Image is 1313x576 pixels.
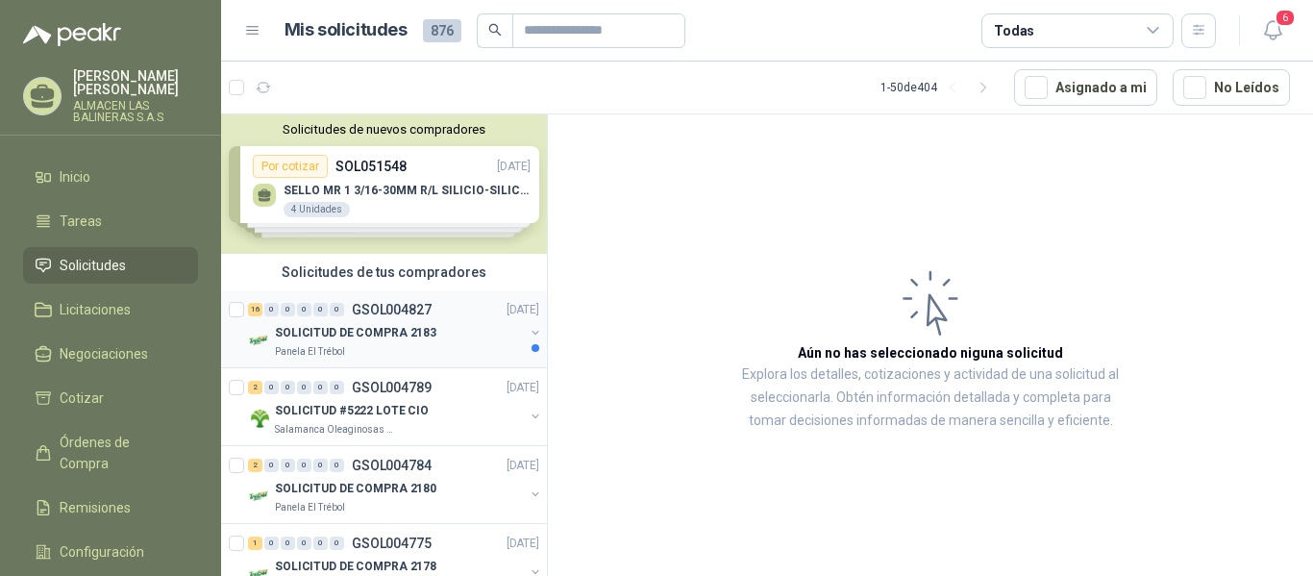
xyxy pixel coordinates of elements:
[248,376,543,438] a: 2 0 0 0 0 0 GSOL004789[DATE] Company LogoSOLICITUD #5222 LOTE CIOSalamanca Oleaginosas SAS
[275,480,436,498] p: SOLICITUD DE COMPRA 2180
[264,303,279,316] div: 0
[248,407,271,430] img: Company Logo
[23,534,198,570] a: Configuración
[248,329,271,352] img: Company Logo
[60,299,131,320] span: Licitaciones
[275,324,436,342] p: SOLICITUD DE COMPRA 2183
[352,381,432,394] p: GSOL004789
[880,72,999,103] div: 1 - 50 de 404
[248,303,262,316] div: 16
[352,537,432,550] p: GSOL004775
[264,537,279,550] div: 0
[281,537,295,550] div: 0
[352,459,432,472] p: GSOL004784
[248,459,262,472] div: 2
[352,303,432,316] p: GSOL004827
[248,454,543,515] a: 2 0 0 0 0 0 GSOL004784[DATE] Company LogoSOLICITUD DE COMPRA 2180Panela El Trébol
[23,203,198,239] a: Tareas
[330,537,344,550] div: 0
[1275,9,1296,27] span: 6
[23,291,198,328] a: Licitaciones
[507,457,539,475] p: [DATE]
[23,159,198,195] a: Inicio
[275,422,396,438] p: Salamanca Oleaginosas SAS
[275,558,436,576] p: SOLICITUD DE COMPRA 2178
[60,541,144,563] span: Configuración
[73,100,198,123] p: ALMACEN LAS BALINERAS S.A.S
[23,336,198,372] a: Negociaciones
[221,254,547,290] div: Solicitudes de tus compradores
[297,459,311,472] div: 0
[60,343,148,364] span: Negociaciones
[23,380,198,416] a: Cotizar
[73,69,198,96] p: [PERSON_NAME] [PERSON_NAME]
[221,114,547,254] div: Solicitudes de nuevos compradoresPor cotizarSOL051548[DATE] SELLO MR 1 3/16-30MM R/L SILICIO-SILI...
[1014,69,1157,106] button: Asignado a mi
[248,537,262,550] div: 1
[313,303,328,316] div: 0
[60,497,131,518] span: Remisiones
[248,485,271,508] img: Company Logo
[297,537,311,550] div: 0
[60,388,104,409] span: Cotizar
[229,122,539,137] button: Solicitudes de nuevos compradores
[23,23,121,46] img: Logo peakr
[23,247,198,284] a: Solicitudes
[423,19,461,42] span: 876
[297,381,311,394] div: 0
[330,459,344,472] div: 0
[60,255,126,276] span: Solicitudes
[313,537,328,550] div: 0
[1255,13,1290,48] button: 6
[23,489,198,526] a: Remisiones
[275,402,429,420] p: SOLICITUD #5222 LOTE CIO
[313,381,328,394] div: 0
[264,459,279,472] div: 0
[248,381,262,394] div: 2
[507,301,539,319] p: [DATE]
[507,379,539,397] p: [DATE]
[248,298,543,360] a: 16 0 0 0 0 0 GSOL004827[DATE] Company LogoSOLICITUD DE COMPRA 2183Panela El Trébol
[313,459,328,472] div: 0
[281,459,295,472] div: 0
[285,16,408,44] h1: Mis solicitudes
[507,535,539,553] p: [DATE]
[297,303,311,316] div: 0
[488,23,502,37] span: search
[281,381,295,394] div: 0
[264,381,279,394] div: 0
[275,344,345,360] p: Panela El Trébol
[330,381,344,394] div: 0
[60,211,102,232] span: Tareas
[330,303,344,316] div: 0
[60,432,180,474] span: Órdenes de Compra
[740,363,1121,433] p: Explora los detalles, cotizaciones y actividad de una solicitud al seleccionarla. Obtén informaci...
[23,424,198,482] a: Órdenes de Compra
[275,500,345,515] p: Panela El Trébol
[1173,69,1290,106] button: No Leídos
[60,166,90,188] span: Inicio
[798,342,1063,363] h3: Aún no has seleccionado niguna solicitud
[994,20,1034,41] div: Todas
[281,303,295,316] div: 0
